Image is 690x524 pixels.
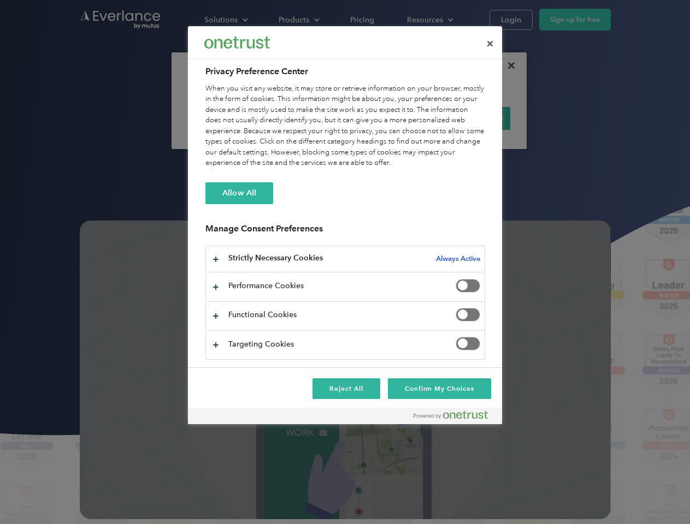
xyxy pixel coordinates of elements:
a: Powered by OneTrust Opens in a new Tab [414,410,497,424]
button: Close [478,32,502,56]
button: Reject All [312,378,380,399]
div: Privacy Preference Center [188,26,502,424]
h3: Manage Consent Preferences [205,223,485,240]
div: Everlance [204,32,270,53]
button: Confirm My Choices [388,378,491,399]
h2: Privacy Preference Center [205,65,485,78]
img: Everlance [204,37,270,48]
img: Powered by OneTrust Opens in a new Tab [414,410,488,419]
button: Allow All [205,182,273,204]
input: Submit [80,65,135,88]
div: Preference center [188,26,502,424]
div: When you visit any website, it may store or retrieve information on your browser, mostly in the f... [205,84,485,169]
